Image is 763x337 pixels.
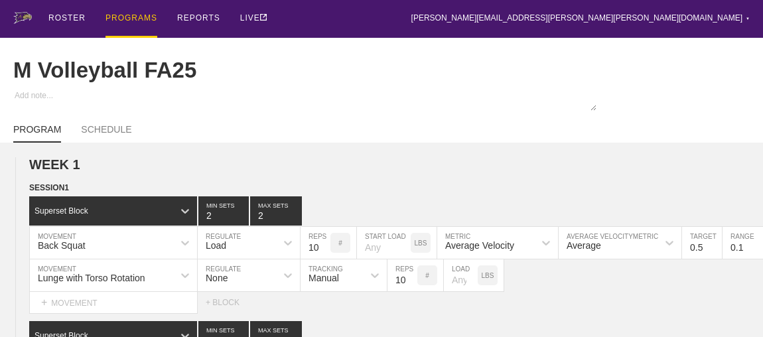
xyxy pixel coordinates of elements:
[697,273,763,337] iframe: Chat Widget
[338,239,342,247] p: #
[206,298,252,307] div: + BLOCK
[250,196,302,226] input: None
[444,259,478,291] input: Any
[206,273,228,283] div: None
[38,273,145,283] div: Lunge with Torso Rotation
[415,239,427,247] p: LBS
[29,157,80,172] span: WEEK 1
[13,12,32,24] img: logo
[81,124,131,141] a: SCHEDULE
[35,206,88,216] div: Superset Block
[29,183,69,192] span: SESSION 1
[746,15,750,23] div: ▼
[38,240,86,251] div: Back Squat
[482,272,494,279] p: LBS
[445,240,514,251] div: Average Velocity
[567,240,601,251] div: Average
[357,227,411,259] input: Any
[425,272,429,279] p: #
[13,124,61,143] a: PROGRAM
[309,273,339,283] div: Manual
[29,292,198,314] div: MOVEMENT
[206,240,226,251] div: Load
[41,297,47,308] span: +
